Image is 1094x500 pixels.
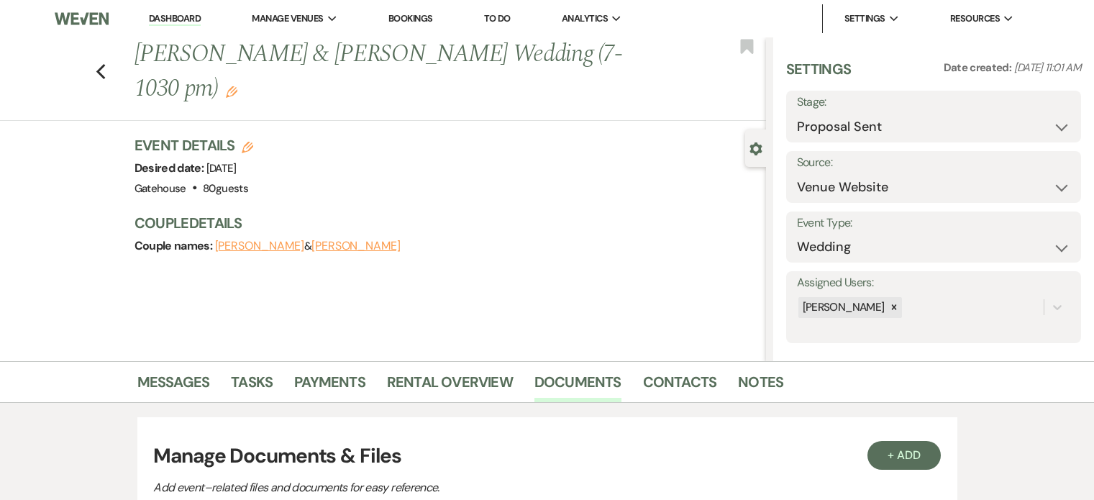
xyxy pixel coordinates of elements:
[844,12,885,26] span: Settings
[149,12,201,26] a: Dashboard
[215,240,304,252] button: [PERSON_NAME]
[738,371,783,402] a: Notes
[231,371,273,402] a: Tasks
[135,37,634,106] h1: [PERSON_NAME] & [PERSON_NAME] Wedding (7-1030 pm)
[55,4,109,34] img: Weven Logo
[798,297,887,318] div: [PERSON_NAME]
[153,478,657,497] p: Add event–related files and documents for easy reference.
[135,160,206,176] span: Desired date:
[387,371,513,402] a: Rental Overview
[388,12,433,24] a: Bookings
[749,141,762,155] button: Close lead details
[137,371,210,402] a: Messages
[135,181,186,196] span: Gatehouse
[944,60,1014,75] span: Date created:
[797,273,1070,294] label: Assigned Users:
[643,371,717,402] a: Contacts
[135,213,752,233] h3: Couple Details
[786,59,852,91] h3: Settings
[484,12,511,24] a: To Do
[206,161,237,176] span: [DATE]
[797,153,1070,173] label: Source:
[562,12,608,26] span: Analytics
[311,240,401,252] button: [PERSON_NAME]
[797,213,1070,234] label: Event Type:
[203,181,248,196] span: 80 guests
[226,85,237,98] button: Edit
[867,441,941,470] button: + Add
[215,239,401,253] span: &
[797,92,1070,113] label: Stage:
[1014,60,1081,75] span: [DATE] 11:01 AM
[153,441,940,471] h3: Manage Documents & Files
[252,12,323,26] span: Manage Venues
[534,371,621,402] a: Documents
[294,371,365,402] a: Payments
[950,12,1000,26] span: Resources
[135,135,254,155] h3: Event Details
[135,238,215,253] span: Couple names:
